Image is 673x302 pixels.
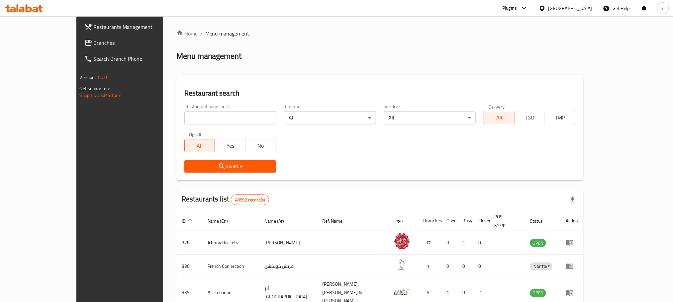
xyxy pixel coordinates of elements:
[418,231,441,255] td: 37
[259,255,317,278] td: فرنش كونكشن
[94,55,183,63] span: Search Branch Phone
[259,231,317,255] td: [PERSON_NAME]
[517,113,542,122] span: TGO
[182,217,194,225] span: ID
[565,192,581,208] div: Export file
[97,73,107,82] span: 1.0.0
[484,111,515,124] button: All
[284,111,376,124] div: All
[473,231,489,255] td: 0
[79,19,189,35] a: Restaurants Management
[388,211,418,231] th: Logo
[530,289,546,297] span: OPEN
[202,255,259,278] td: French Connection
[202,231,259,255] td: Johnny Rockets
[322,217,351,225] span: Ref. Name
[394,283,410,300] img: Arz Lebanon
[394,257,410,273] img: French Connection
[208,217,237,225] span: Name (En)
[418,211,441,231] th: Branches
[245,139,276,152] button: No
[190,162,271,171] span: Search
[441,255,457,278] td: 0
[176,51,242,61] h2: Menu management
[502,4,517,12] div: Plugins
[79,51,189,67] a: Search Branch Phone
[441,211,457,231] th: Open
[566,289,578,297] div: Menu
[473,211,489,231] th: Closed
[184,88,576,98] h2: Restaurant search
[473,255,489,278] td: 0
[200,30,203,38] li: /
[488,104,505,109] label: Delivery
[184,160,276,173] button: Search
[248,141,273,151] span: No
[94,39,183,47] span: Branches
[184,111,276,124] input: Search for restaurant name or ID..
[187,141,213,151] span: All
[205,30,249,38] span: Menu management
[189,132,201,137] label: Upsell
[215,139,245,152] button: Yes
[80,73,96,82] span: Version:
[441,231,457,255] td: 0
[566,262,578,270] div: Menu
[80,84,110,93] span: Get support on:
[566,239,578,247] div: Menu
[418,255,441,278] td: 1
[184,139,215,152] button: All
[548,113,573,122] span: TMP
[231,194,269,205] div: Total records count
[487,113,512,122] span: All
[79,35,189,51] a: Branches
[530,217,551,225] span: Status
[530,239,546,247] div: OPEN
[457,255,473,278] td: 0
[548,5,592,12] div: [GEOGRAPHIC_DATA]
[495,213,517,229] span: POS group
[545,111,576,124] button: TMP
[176,231,202,255] td: 328
[176,255,202,278] td: 330
[176,30,584,38] nav: breadcrumb
[457,231,473,255] td: 1
[264,217,293,225] span: Name (Ar)
[530,239,546,247] span: OPEN
[560,211,583,231] th: Action
[94,23,183,31] span: Restaurants Management
[457,211,473,231] th: Busy
[530,263,552,270] span: INACTIVE
[394,233,410,250] img: Johnny Rockets
[218,141,243,151] span: Yes
[661,5,665,12] span: m
[514,111,545,124] button: TGO
[182,194,269,205] h2: Restaurants list
[384,111,476,124] div: All
[231,197,269,203] span: 40992 record(s)
[80,91,122,100] a: Support.OpsPlatform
